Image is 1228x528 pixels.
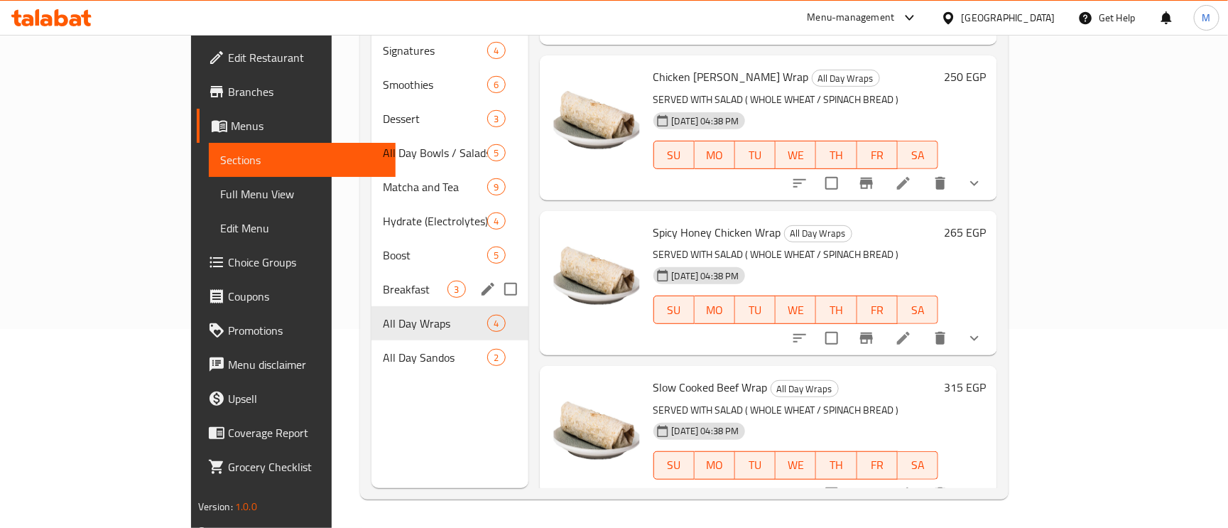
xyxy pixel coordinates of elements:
span: Slow Cooked Beef Wrap [653,377,768,398]
div: items [487,315,505,332]
h6: 265 EGP [944,222,986,242]
span: 6 [488,78,504,92]
div: All Day Wraps [784,225,852,242]
span: 3 [488,112,504,126]
button: SA [898,296,938,324]
span: Chicken [PERSON_NAME] Wrap [653,66,809,87]
span: MO [700,455,729,475]
span: SA [903,300,933,320]
span: Signatures [383,42,487,59]
div: items [487,144,505,161]
svg: Show Choices [966,485,983,502]
div: Boost5 [371,238,528,272]
span: TU [741,300,770,320]
span: Edit Menu [220,220,385,237]
button: SU [653,451,695,480]
div: Signatures4 [371,33,528,68]
button: TH [816,296,857,324]
span: Dessert [383,110,487,127]
div: items [487,42,505,59]
a: Grocery Checklist [197,450,396,484]
nav: Menu sections [371,28,528,380]
button: MO [695,451,735,480]
button: FR [857,451,898,480]
span: [DATE] 04:38 PM [666,269,745,283]
button: delete [923,477,957,511]
a: Edit Menu [209,211,396,245]
span: WE [781,455,810,475]
button: delete [923,166,957,200]
span: Boost [383,247,487,264]
button: WE [776,296,816,324]
button: show more [957,477,991,511]
div: All Day Bowls / Salads5 [371,136,528,170]
h6: 315 EGP [944,377,986,397]
button: sort-choices [783,166,817,200]
span: Menus [231,117,385,134]
a: Menus [197,109,396,143]
span: TU [741,455,770,475]
span: Coupons [228,288,385,305]
img: Spicy Honey Chicken Wrap [551,222,642,313]
span: All Day Sandos [383,349,487,366]
span: 9 [488,181,504,194]
svg: Show Choices [966,330,983,347]
a: Sections [209,143,396,177]
button: TU [735,141,776,169]
p: SERVED WITH SALAD ( WHOLE WHEAT / SPINACH BREAD ) [653,91,939,109]
span: All Day Bowls / Salads [383,144,487,161]
span: All Day Wraps [785,225,852,242]
img: Slow Cooked Beef Wrap [551,377,642,468]
span: M [1202,10,1211,26]
div: Breakfast3edit [371,272,528,306]
button: SA [898,141,938,169]
button: show more [957,166,991,200]
a: Full Menu View [209,177,396,211]
span: SU [660,455,689,475]
button: TU [735,451,776,480]
span: Breakfast [383,281,447,298]
div: Matcha and Tea9 [371,170,528,204]
button: MO [695,141,735,169]
button: sort-choices [783,321,817,355]
span: Branches [228,83,385,100]
button: Branch-specific-item [849,321,884,355]
span: FR [863,300,892,320]
p: SERVED WITH SALAD ( WHOLE WHEAT / SPINACH BREAD ) [653,246,939,264]
button: delete [923,321,957,355]
span: Upsell [228,390,385,407]
span: [DATE] 04:38 PM [666,114,745,128]
div: items [447,281,465,298]
button: FR [857,141,898,169]
a: Edit menu item [895,330,912,347]
img: Chicken Ceaser Wrap [551,67,642,158]
div: [GEOGRAPHIC_DATA] [962,10,1055,26]
span: Promotions [228,322,385,339]
button: SU [653,141,695,169]
p: SERVED WITH SALAD ( WHOLE WHEAT / SPINACH BREAD ) [653,402,939,419]
div: All Day Wraps [771,380,839,397]
svg: Show Choices [966,175,983,192]
span: TH [822,455,851,475]
button: WE [776,451,816,480]
span: TH [822,300,851,320]
a: Edit Restaurant [197,41,396,75]
span: FR [863,145,892,166]
a: Promotions [197,313,396,347]
span: Matcha and Tea [383,178,487,195]
a: Choice Groups [197,245,396,279]
button: MO [695,296,735,324]
span: Select to update [817,168,847,198]
div: All Day Sandos2 [371,340,528,375]
span: Grocery Checklist [228,458,385,475]
span: Smoothies [383,76,487,93]
div: Hydrate (Electrolytes)4 [371,204,528,238]
button: TH [816,451,857,480]
span: 4 [488,215,504,228]
button: WE [776,141,816,169]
